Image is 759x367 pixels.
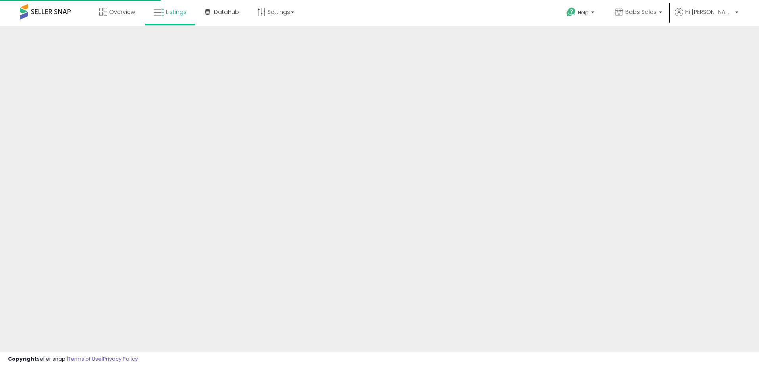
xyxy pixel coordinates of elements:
span: DataHub [214,8,239,16]
a: Privacy Policy [103,355,138,363]
span: Babs Sales [625,8,657,16]
i: Get Help [566,7,576,17]
span: Overview [109,8,135,16]
strong: Copyright [8,355,37,363]
span: Hi [PERSON_NAME] [685,8,733,16]
a: Terms of Use [68,355,102,363]
span: Listings [166,8,187,16]
span: Help [578,9,589,16]
a: Help [560,1,602,26]
a: Hi [PERSON_NAME] [675,8,738,26]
